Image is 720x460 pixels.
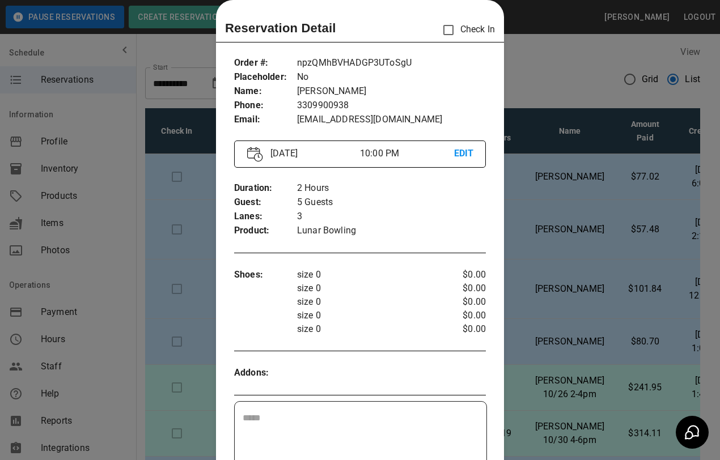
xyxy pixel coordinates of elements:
p: Email : [234,113,297,127]
p: 5 Guests [297,195,486,210]
p: Guest : [234,195,297,210]
p: Shoes : [234,268,297,282]
p: Lanes : [234,210,297,224]
p: [EMAIL_ADDRESS][DOMAIN_NAME] [297,113,486,127]
p: $0.00 [444,322,486,336]
p: Order # : [234,56,297,70]
p: size 0 [297,268,444,282]
p: Reservation Detail [225,19,336,37]
p: [DATE] [266,147,360,160]
p: Lunar Bowling [297,224,486,238]
p: size 0 [297,282,444,295]
p: 2 Hours [297,181,486,195]
p: Duration : [234,181,297,195]
p: $0.00 [444,282,486,295]
p: EDIT [454,147,473,161]
p: $0.00 [444,295,486,309]
p: Check In [437,18,495,42]
img: Vector [247,147,263,162]
p: Placeholder : [234,70,297,84]
p: $0.00 [444,309,486,322]
p: $0.00 [444,268,486,282]
p: npzQMhBVHADGP3UToSgU [297,56,486,70]
p: 10:00 PM [360,147,454,160]
p: size 0 [297,322,444,336]
p: Addons : [234,366,297,380]
p: 3309900938 [297,99,486,113]
p: [PERSON_NAME] [297,84,486,99]
p: 3 [297,210,486,224]
p: No [297,70,486,84]
p: size 0 [297,309,444,322]
p: Product : [234,224,297,238]
p: size 0 [297,295,444,309]
p: Phone : [234,99,297,113]
p: Name : [234,84,297,99]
